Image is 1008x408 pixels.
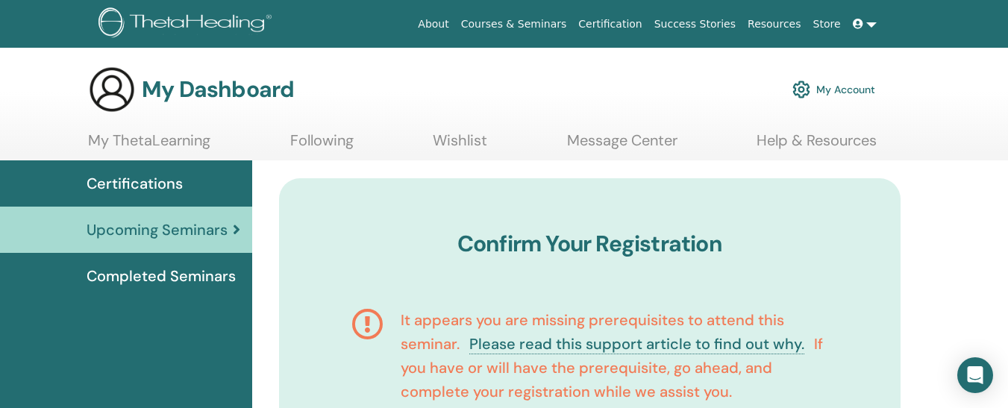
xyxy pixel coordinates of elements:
a: Success Stories [648,10,742,38]
a: Help & Resources [757,131,877,160]
h3: Confirm Your Registration [331,230,848,257]
a: Wishlist [433,131,487,160]
a: Resources [742,10,807,38]
span: Upcoming Seminars [87,219,228,241]
div: Open Intercom Messenger [957,357,993,393]
img: cog.svg [792,77,810,102]
a: My ThetaLearning [88,131,210,160]
a: Following [290,131,354,160]
span: If you have or will have the prerequisite, go ahead, and complete your registration while we assi... [401,334,823,401]
h3: My Dashboard [142,76,294,103]
a: Please read this support article to find out why. [469,334,804,354]
span: Certifications [87,172,183,195]
span: Completed Seminars [87,265,236,287]
a: About [412,10,454,38]
a: Store [807,10,847,38]
a: Message Center [567,131,677,160]
img: generic-user-icon.jpg [88,66,136,113]
a: Courses & Seminars [455,10,573,38]
span: It appears you are missing prerequisites to attend this seminar. [401,310,784,354]
a: Certification [572,10,648,38]
a: My Account [792,73,875,106]
img: logo.png [98,7,277,41]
